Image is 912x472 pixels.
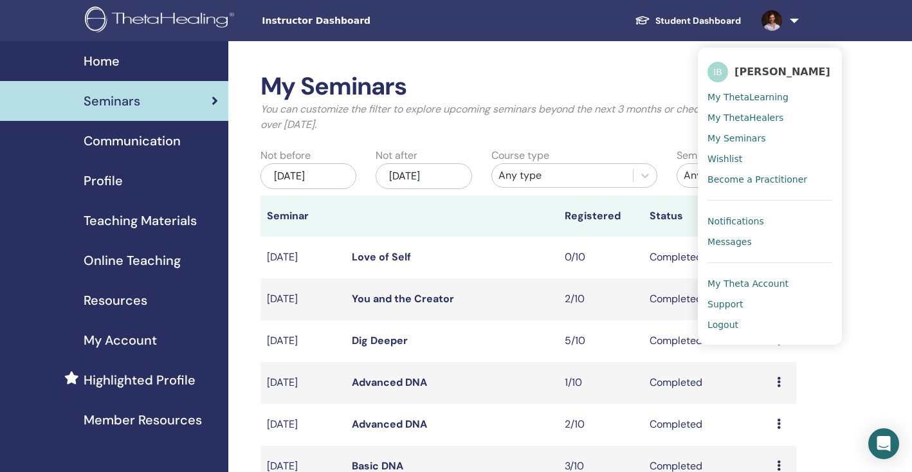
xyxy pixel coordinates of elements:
td: Completed [643,362,771,404]
td: 2/10 [558,278,643,320]
td: [DATE] [260,320,345,362]
td: 1/10 [558,362,643,404]
span: Communication [84,131,181,150]
a: Logout [707,314,832,335]
a: Notifications [707,211,832,231]
div: Any type [498,168,626,183]
span: My ThetaHealers [707,112,783,123]
td: [DATE] [260,278,345,320]
td: Completed [643,404,771,446]
a: Love of Self [352,250,411,264]
span: Notifications [707,215,764,227]
td: [DATE] [260,404,345,446]
p: You can customize the filter to explore upcoming seminars beyond the next 3 months or check out s... [260,102,797,132]
a: Wishlist [707,149,832,169]
span: Become a Practitioner [707,174,807,185]
span: Online Teaching [84,251,181,270]
span: Instructor Dashboard [262,14,455,28]
span: My Account [84,331,157,350]
div: Any status [684,168,765,183]
span: Logout [707,319,738,331]
span: Seminars [84,91,140,111]
img: logo.png [85,6,239,35]
a: My ThetaHealers [707,107,832,128]
span: Profile [84,171,123,190]
td: 0/10 [558,237,643,278]
label: Seminar status [677,148,747,163]
td: Completed [643,320,771,362]
span: Support [707,298,743,310]
a: My Theta Account [707,273,832,294]
a: Student Dashboard [625,9,751,33]
span: My Theta Account [707,278,789,289]
span: My ThetaLearning [707,91,789,103]
a: My ThetaLearning [707,87,832,107]
td: 2/10 [558,404,643,446]
td: [DATE] [260,237,345,278]
a: IB[PERSON_NAME] [707,57,832,87]
td: [DATE] [260,362,345,404]
img: default.jpg [762,10,782,31]
a: Dig Deeper [352,334,408,347]
span: Highlighted Profile [84,370,196,390]
a: My Seminars [707,128,832,149]
label: Not after [376,148,417,163]
a: Support [707,294,832,314]
h2: My Seminars [260,72,797,102]
label: Not before [260,148,311,163]
a: Become a Practitioner [707,169,832,190]
div: Open Intercom Messenger [868,428,899,459]
span: Home [84,51,120,71]
td: 5/10 [558,320,643,362]
span: Resources [84,291,147,310]
a: Advanced DNA [352,376,427,389]
td: Completed [643,278,771,320]
span: My Seminars [707,132,765,144]
th: Status [643,195,771,237]
label: Course type [491,148,549,163]
span: Messages [707,236,752,248]
a: Messages [707,231,832,252]
span: [PERSON_NAME] [734,65,830,78]
th: Registered [558,195,643,237]
td: Completed [643,237,771,278]
div: [DATE] [376,163,472,189]
a: Advanced DNA [352,417,427,431]
th: Seminar [260,195,345,237]
img: graduation-cap-white.svg [635,15,650,26]
span: Member Resources [84,410,202,430]
span: IB [707,62,728,82]
span: Teaching Materials [84,211,197,230]
a: You and the Creator [352,292,454,305]
span: Wishlist [707,153,742,165]
div: [DATE] [260,163,357,189]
